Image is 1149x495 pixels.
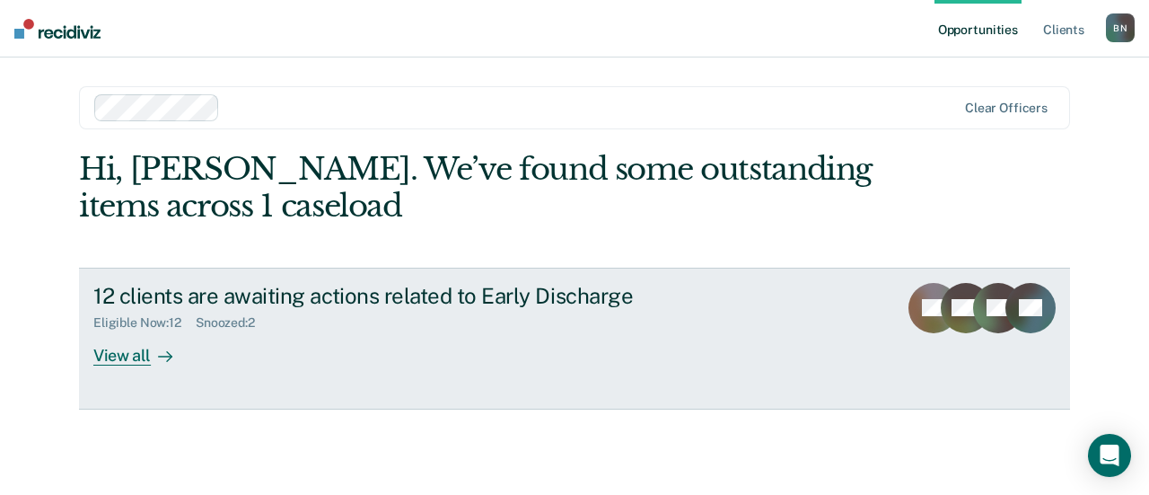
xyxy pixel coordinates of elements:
[1106,13,1135,42] div: B N
[1088,434,1131,477] div: Open Intercom Messenger
[196,315,269,331] div: Snoozed : 2
[93,283,724,309] div: 12 clients are awaiting actions related to Early Discharge
[79,151,872,225] div: Hi, [PERSON_NAME]. We’ve found some outstanding items across 1 caseload
[93,331,194,366] div: View all
[1106,13,1135,42] button: BN
[79,268,1070,410] a: 12 clients are awaiting actions related to Early DischargeEligible Now:12Snoozed:2View all
[965,101,1048,116] div: Clear officers
[93,315,196,331] div: Eligible Now : 12
[14,19,101,39] img: Recidiviz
